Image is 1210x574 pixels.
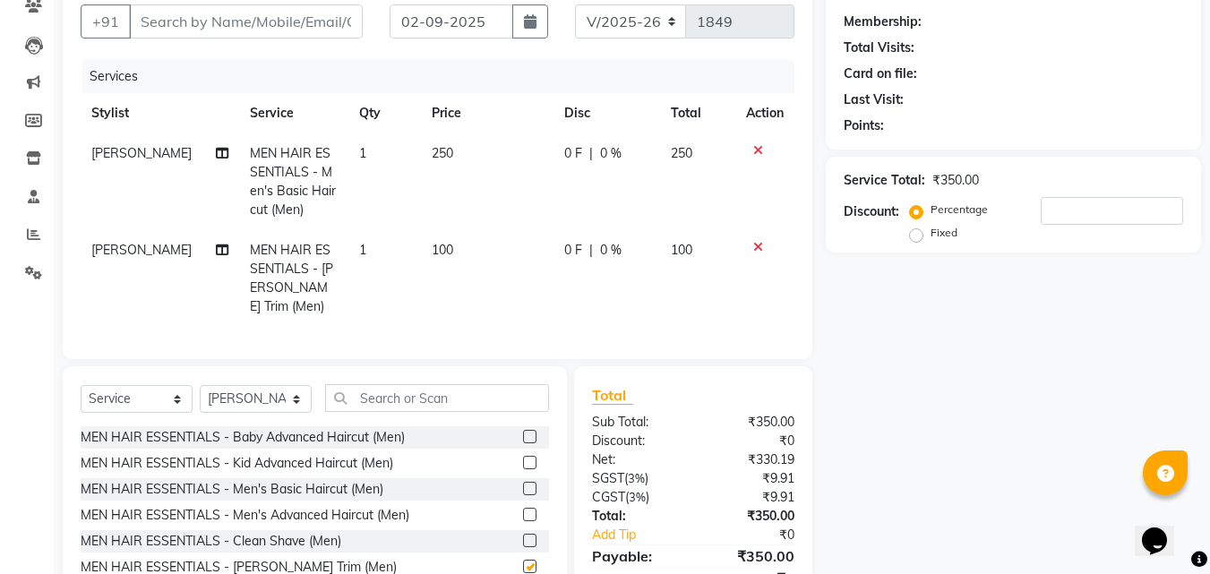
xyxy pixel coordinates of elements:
div: Membership: [844,13,922,31]
div: ( ) [579,469,693,488]
a: Add Tip [579,526,712,544]
div: ₹0 [693,432,808,450]
div: ₹350.00 [693,545,808,567]
input: Search or Scan [325,384,549,412]
th: Action [735,93,794,133]
div: Card on file: [844,64,917,83]
th: Qty [348,93,421,133]
th: Total [660,93,736,133]
div: Services [82,60,808,93]
span: MEN HAIR ESSENTIALS - [PERSON_NAME] Trim (Men) [250,242,333,314]
span: [PERSON_NAME] [91,145,192,161]
span: 100 [432,242,453,258]
th: Price [421,93,554,133]
div: Points: [844,116,884,135]
span: | [589,144,593,163]
div: ₹350.00 [693,507,808,526]
div: Payable: [579,545,693,567]
span: MEN HAIR ESSENTIALS - Men's Basic Haircut (Men) [250,145,336,218]
span: | [589,241,593,260]
div: Last Visit: [844,90,904,109]
span: CGST [592,489,625,505]
span: 250 [671,145,692,161]
div: MEN HAIR ESSENTIALS - Men's Advanced Haircut (Men) [81,506,409,525]
span: 1 [359,242,366,258]
span: 0 % [600,241,622,260]
th: Stylist [81,93,239,133]
div: MEN HAIR ESSENTIALS - Kid Advanced Haircut (Men) [81,454,393,473]
div: ₹350.00 [932,171,979,190]
span: 0 F [564,144,582,163]
div: ₹330.19 [693,450,808,469]
div: ₹350.00 [693,413,808,432]
label: Percentage [931,201,988,218]
div: ₹9.91 [693,488,808,507]
div: Discount: [844,202,899,221]
span: 1 [359,145,366,161]
span: 3% [628,471,645,485]
span: Total [592,386,633,405]
div: Service Total: [844,171,925,190]
th: Disc [554,93,660,133]
div: Total Visits: [844,39,914,57]
label: Fixed [931,225,957,241]
span: [PERSON_NAME] [91,242,192,258]
div: ( ) [579,488,693,507]
span: 100 [671,242,692,258]
th: Service [239,93,348,133]
button: +91 [81,4,131,39]
div: ₹9.91 [693,469,808,488]
div: Discount: [579,432,693,450]
div: ₹0 [713,526,809,544]
div: MEN HAIR ESSENTIALS - Baby Advanced Haircut (Men) [81,428,405,447]
div: MEN HAIR ESSENTIALS - Men's Basic Haircut (Men) [81,480,383,499]
div: MEN HAIR ESSENTIALS - Clean Shave (Men) [81,532,341,551]
div: Total: [579,507,693,526]
iframe: chat widget [1135,502,1192,556]
span: 0 F [564,241,582,260]
div: Sub Total: [579,413,693,432]
span: 0 % [600,144,622,163]
span: 3% [629,490,646,504]
span: SGST [592,470,624,486]
div: Net: [579,450,693,469]
input: Search by Name/Mobile/Email/Code [129,4,363,39]
span: 250 [432,145,453,161]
